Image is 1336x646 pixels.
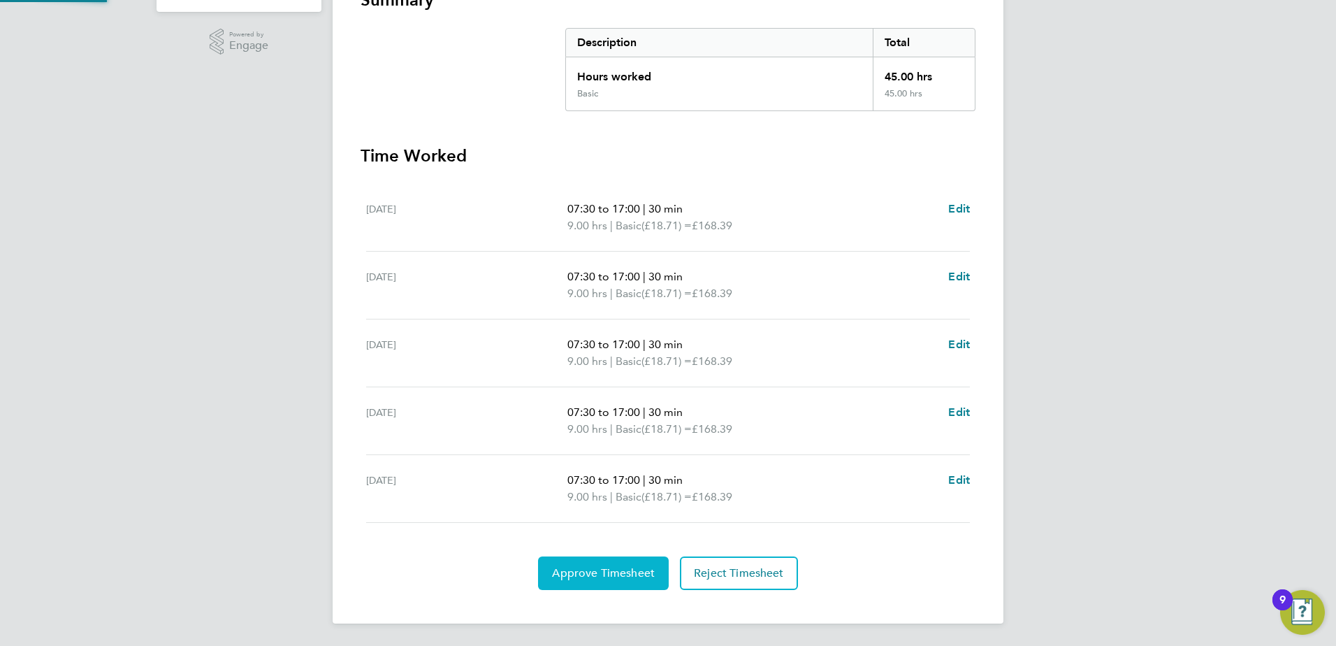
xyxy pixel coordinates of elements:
[610,287,613,300] span: |
[366,336,567,370] div: [DATE]
[567,287,607,300] span: 9.00 hrs
[567,473,640,487] span: 07:30 to 17:00
[648,338,683,351] span: 30 min
[648,202,683,215] span: 30 min
[641,422,692,436] span: (£18.71) =
[361,145,975,167] h3: Time Worked
[565,28,975,111] div: Summary
[577,88,598,99] div: Basic
[948,338,970,351] span: Edit
[694,566,784,580] span: Reject Timesheet
[873,88,975,110] div: 45.00 hrs
[643,270,646,283] span: |
[648,473,683,487] span: 30 min
[616,421,641,438] span: Basic
[567,354,607,368] span: 9.00 hrs
[948,472,970,489] a: Edit
[692,490,732,503] span: £168.39
[680,557,798,590] button: Reject Timesheet
[567,422,607,436] span: 9.00 hrs
[229,40,268,52] span: Engage
[692,287,732,300] span: £168.39
[566,29,873,57] div: Description
[948,473,970,487] span: Edit
[610,490,613,503] span: |
[567,270,640,283] span: 07:30 to 17:00
[567,338,640,351] span: 07:30 to 17:00
[873,29,975,57] div: Total
[643,202,646,215] span: |
[567,219,607,232] span: 9.00 hrs
[610,354,613,368] span: |
[210,29,269,55] a: Powered byEngage
[552,566,655,580] span: Approve Timesheet
[648,405,683,419] span: 30 min
[366,404,567,438] div: [DATE]
[641,354,692,368] span: (£18.71) =
[616,353,641,370] span: Basic
[616,285,641,302] span: Basic
[948,202,970,215] span: Edit
[616,489,641,505] span: Basic
[692,422,732,436] span: £168.39
[692,354,732,368] span: £168.39
[616,217,641,234] span: Basic
[643,473,646,487] span: |
[948,336,970,353] a: Edit
[643,338,646,351] span: |
[366,472,567,505] div: [DATE]
[641,490,692,503] span: (£18.71) =
[366,201,567,234] div: [DATE]
[948,270,970,283] span: Edit
[610,219,613,232] span: |
[648,270,683,283] span: 30 min
[229,29,268,41] span: Powered by
[610,422,613,436] span: |
[873,57,975,88] div: 45.00 hrs
[692,219,732,232] span: £168.39
[567,202,640,215] span: 07:30 to 17:00
[567,405,640,419] span: 07:30 to 17:00
[641,287,692,300] span: (£18.71) =
[538,557,669,590] button: Approve Timesheet
[948,405,970,419] span: Edit
[948,404,970,421] a: Edit
[641,219,692,232] span: (£18.71) =
[567,490,607,503] span: 9.00 hrs
[948,201,970,217] a: Edit
[948,268,970,285] a: Edit
[366,268,567,302] div: [DATE]
[643,405,646,419] span: |
[566,57,873,88] div: Hours worked
[1279,600,1286,618] div: 9
[1280,590,1325,635] button: Open Resource Center, 9 new notifications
